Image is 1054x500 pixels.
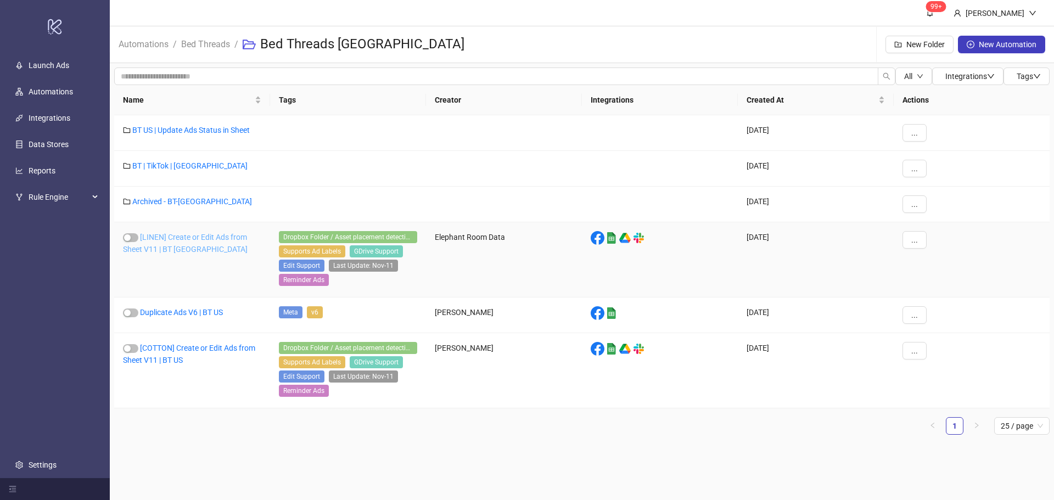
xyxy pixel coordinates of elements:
h3: Bed Threads [GEOGRAPHIC_DATA] [260,36,464,53]
span: Created At [747,94,876,106]
span: Integrations [945,72,995,81]
span: folder [123,126,131,134]
th: Created At [738,85,894,115]
button: right [968,417,985,435]
div: [PERSON_NAME] [961,7,1029,19]
th: Integrations [582,85,738,115]
span: Edit Support [279,370,324,383]
li: Next Page [968,417,985,435]
a: BT US | Update Ads Status in Sheet [132,126,250,134]
span: folder-add [894,41,902,48]
span: Meta [279,306,302,318]
span: ... [911,128,918,137]
button: ... [902,160,927,177]
a: BT | TikTok | [GEOGRAPHIC_DATA] [132,161,248,170]
span: New Automation [979,40,1036,49]
th: Name [114,85,270,115]
span: Last Update: Nov-11 [329,370,398,383]
a: Bed Threads [179,37,232,49]
span: v6 [307,306,323,318]
div: [PERSON_NAME] [426,297,582,333]
span: search [883,72,890,80]
sup: 1566 [926,1,946,12]
span: GDrive Support [350,356,403,368]
li: / [234,27,238,62]
a: [COTTON] Create or Edit Ads from Sheet V11 | BT US [123,344,255,364]
div: [DATE] [738,115,894,151]
button: Integrationsdown [932,68,1003,85]
span: GDrive Support [350,245,403,257]
div: [DATE] [738,151,894,187]
a: Duplicate Ads V6 | BT US [140,308,223,317]
span: Dropbox Folder / Asset placement detection [279,342,417,354]
div: [DATE] [738,222,894,297]
span: Rule Engine [29,186,89,208]
span: Tags [1017,72,1041,81]
a: 1 [946,418,963,434]
span: plus-circle [967,41,974,48]
span: 25 / page [1001,418,1043,434]
div: Elephant Room Data [426,222,582,297]
a: Automations [116,37,171,49]
span: down [917,73,923,80]
button: Tagsdown [1003,68,1050,85]
button: left [924,417,941,435]
a: Archived - BT-[GEOGRAPHIC_DATA] [132,197,252,206]
li: / [173,27,177,62]
span: Last Update: Nov-11 [329,260,398,272]
span: fork [15,193,23,201]
span: menu-fold [9,485,16,493]
div: [PERSON_NAME] [426,333,582,408]
li: Previous Page [924,417,941,435]
div: [DATE] [738,187,894,222]
span: user [954,9,961,17]
span: folder-open [243,38,256,51]
th: Tags [270,85,426,115]
span: folder [123,198,131,205]
span: Reminder Ads [279,274,329,286]
span: down [1033,72,1041,80]
button: Alldown [895,68,932,85]
span: ... [911,346,918,355]
span: Supports Ad Labels [279,245,345,257]
span: bell [926,9,934,16]
span: Dropbox Folder / Asset placement detection [279,231,417,243]
span: down [1029,9,1036,17]
a: Data Stores [29,140,69,149]
a: Reports [29,166,55,175]
a: Integrations [29,114,70,122]
a: Automations [29,87,73,96]
div: [DATE] [738,333,894,408]
span: ... [911,311,918,319]
button: ... [902,342,927,359]
button: ... [902,124,927,142]
button: ... [902,306,927,324]
span: folder [123,162,131,170]
th: Creator [426,85,582,115]
button: ... [902,195,927,213]
span: ... [911,164,918,173]
span: right [973,422,980,429]
button: New Folder [885,36,954,53]
span: left [929,422,936,429]
li: 1 [946,417,963,435]
span: Edit Support [279,260,324,272]
th: Actions [894,85,1050,115]
span: Reminder Ads [279,385,329,397]
span: ... [911,200,918,209]
span: Supports Ad Labels [279,356,345,368]
a: Launch Ads [29,61,69,70]
button: ... [902,231,927,249]
span: down [987,72,995,80]
button: New Automation [958,36,1045,53]
div: [DATE] [738,297,894,333]
div: Page Size [994,417,1050,435]
span: All [904,72,912,81]
a: [LINEN] Create or Edit Ads from Sheet V11 | BT [GEOGRAPHIC_DATA] [123,233,248,254]
span: ... [911,235,918,244]
a: Settings [29,460,57,469]
span: Name [123,94,253,106]
span: New Folder [906,40,945,49]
